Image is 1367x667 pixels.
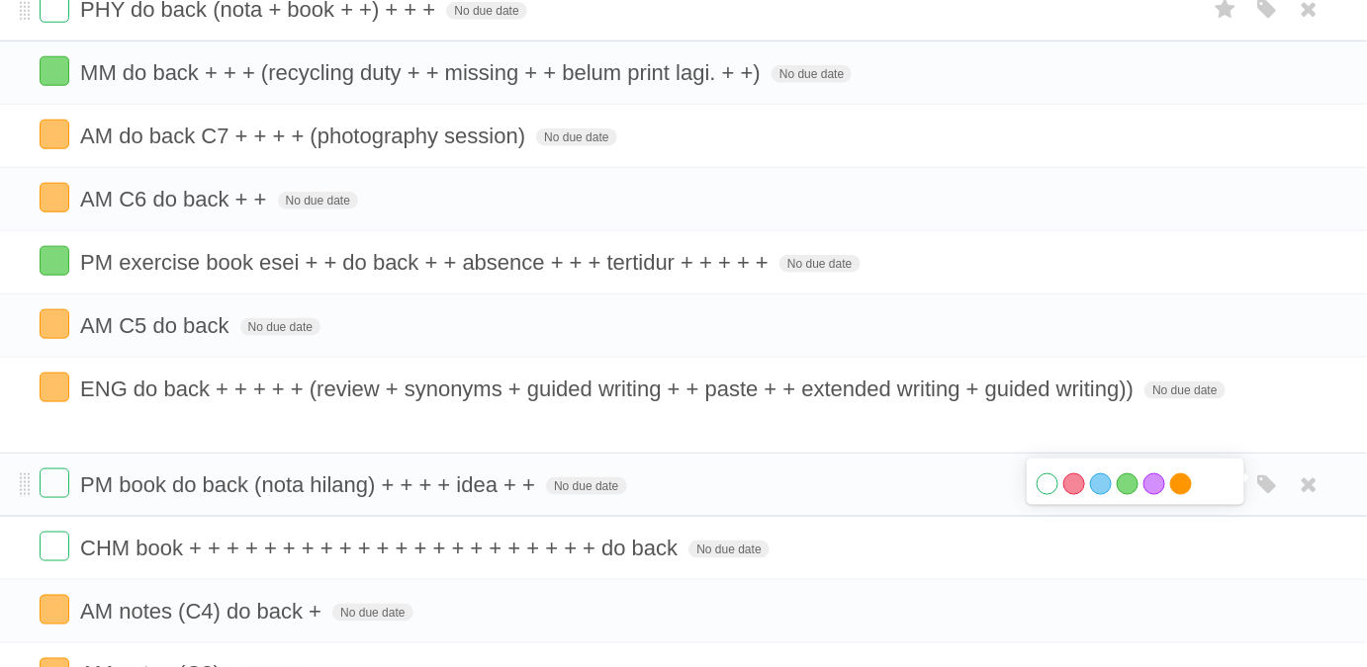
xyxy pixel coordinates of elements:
label: White [1037,473,1058,495]
label: Blue [1090,473,1112,495]
span: PM book do back (nota hilang) + + + + idea + + [80,472,540,497]
span: CHM book + + + + + + + + + + + + + + + + + + + + + + do back [80,536,683,560]
label: Done [40,373,69,402]
span: AM C6 do back + + [80,187,271,211]
span: No due date [546,477,626,495]
span: No due date [1144,381,1225,399]
label: Done [40,468,69,498]
label: Red [1063,473,1085,495]
span: AM do back C7 + + + + (photography session) [80,124,530,148]
span: No due date [779,255,860,273]
span: No due date [332,604,412,622]
label: Done [40,246,69,276]
label: Done [40,595,69,625]
span: No due date [772,65,852,83]
label: Purple [1143,473,1165,495]
span: No due date [536,128,616,146]
label: Done [40,120,69,149]
label: Green [1117,473,1139,495]
span: PM exercise book esei + + do back + + absence + + + tertidur + + + + + [80,250,774,275]
span: No due date [688,541,769,558]
span: AM C5 do back [80,313,233,338]
label: Done [40,56,69,86]
label: Done [40,183,69,212]
label: Orange [1170,473,1192,495]
span: No due date [446,2,526,20]
span: MM do back + + + (recycling duty + + missing + + belum print lagi. + +) [80,60,766,85]
span: AM notes (C4) do back + [80,599,326,624]
span: No due date [240,318,320,336]
label: Done [40,309,69,339]
span: ENG do back + + + + + (review + synonyms + guided writing + + paste + + extended writing + guided... [80,376,1139,401]
label: Done [40,532,69,561]
span: No due date [278,192,358,209]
